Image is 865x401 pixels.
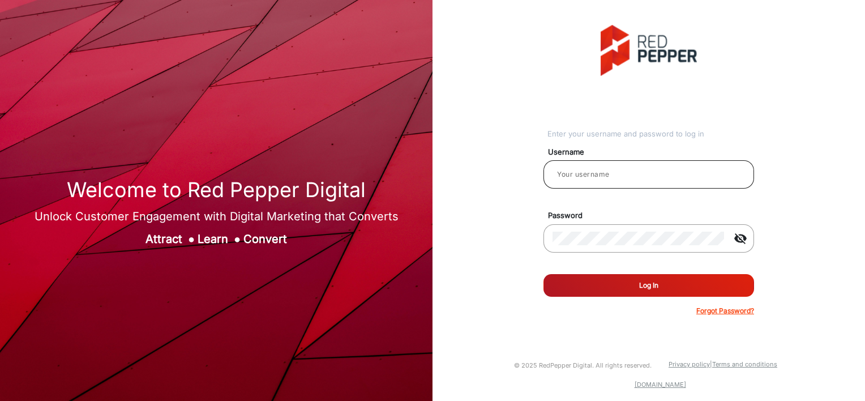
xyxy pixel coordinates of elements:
[635,381,686,389] a: [DOMAIN_NAME]
[601,25,697,76] img: vmg-logo
[539,147,767,158] mat-label: Username
[696,306,754,316] p: Forgot Password?
[669,360,710,368] a: Privacy policy
[514,361,652,369] small: © 2025 RedPepper Digital. All rights reserved.
[539,210,767,221] mat-label: Password
[727,232,754,245] mat-icon: visibility_off
[543,274,754,297] button: Log In
[553,168,745,181] input: Your username
[35,178,399,202] h1: Welcome to Red Pepper Digital
[188,232,195,246] span: ●
[712,360,777,368] a: Terms and conditions
[35,208,399,225] div: Unlock Customer Engagement with Digital Marketing that Converts
[234,232,241,246] span: ●
[547,129,754,140] div: Enter your username and password to log in
[710,360,712,368] a: |
[35,231,399,248] div: Attract Learn Convert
